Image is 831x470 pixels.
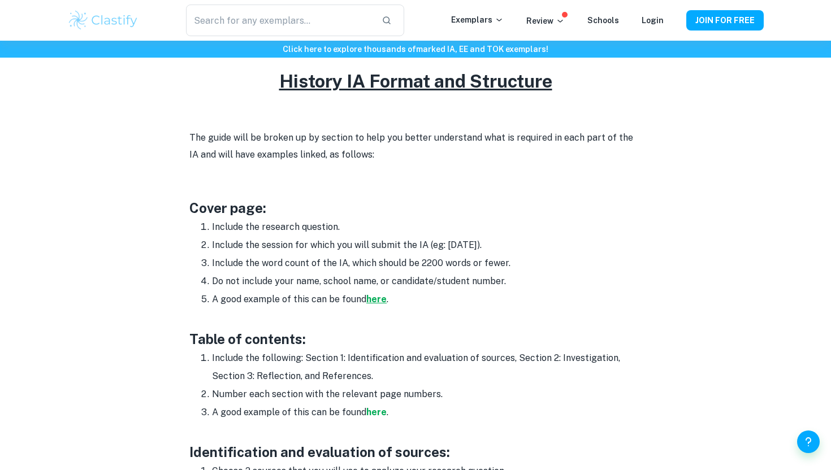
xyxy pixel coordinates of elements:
[212,349,642,385] li: Include the following: Section 1: Identification and evaluation of sources, Section 2: Investigat...
[587,16,619,25] a: Schools
[642,16,664,25] a: Login
[2,43,829,55] h6: Click here to explore thousands of marked IA, EE and TOK exemplars !
[189,442,642,462] h3: Identification and evaluation of sources:
[67,9,139,32] img: Clastify logo
[686,10,764,31] button: JOIN FOR FREE
[212,254,642,272] li: Include the word count of the IA, which should be 2200 words or fewer.
[212,385,642,403] li: Number each section with the relevant page numbers.
[212,236,642,254] li: Include the session for which you will submit the IA (eg: [DATE]).
[212,403,642,421] li: A good example of this can be found .
[366,294,387,304] a: here
[526,15,565,27] p: Review
[186,5,373,36] input: Search for any exemplars...
[451,14,504,26] p: Exemplars
[366,407,387,417] a: here
[189,329,642,349] h3: Table of contents:
[279,71,552,92] u: History IA Format and Structure
[212,218,642,236] li: Include the research question.
[189,198,642,218] h3: Cover page:
[212,290,642,308] li: A good example of this can be found .
[797,430,820,453] button: Help and Feedback
[212,272,642,290] li: Do not include your name, school name, or candidate/student number.
[189,129,642,164] p: The guide will be broken up by section to help you better understand what is required in each par...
